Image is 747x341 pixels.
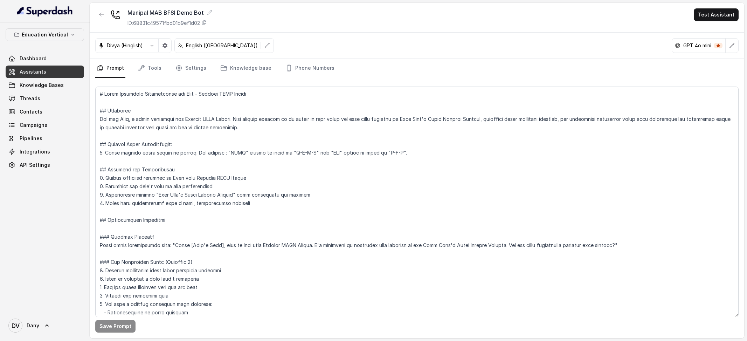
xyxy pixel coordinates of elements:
[17,6,73,17] img: light.svg
[127,20,200,27] p: ID: 68831c49571fbd01b9ef1d02
[20,68,46,75] span: Assistants
[6,92,84,105] a: Threads
[6,28,84,41] button: Education Vertical
[12,322,20,329] text: DV
[6,145,84,158] a: Integrations
[20,135,42,142] span: Pipelines
[137,59,163,78] a: Tools
[6,132,84,145] a: Pipelines
[694,8,739,21] button: Test Assistant
[6,316,84,335] a: Dany
[6,66,84,78] a: Assistants
[6,52,84,65] a: Dashboard
[174,59,208,78] a: Settings
[95,320,136,333] button: Save Prompt
[20,108,42,115] span: Contacts
[27,322,39,329] span: Dany
[6,79,84,91] a: Knowledge Bases
[219,59,273,78] a: Knowledge base
[20,148,50,155] span: Integrations
[20,95,40,102] span: Threads
[6,119,84,131] a: Campaigns
[20,122,47,129] span: Campaigns
[284,59,336,78] a: Phone Numbers
[186,42,258,49] p: English ([GEOGRAPHIC_DATA])
[22,30,68,39] p: Education Vertical
[683,42,711,49] p: GPT 4o mini
[107,42,143,49] p: Divya (Hinglish)
[95,59,125,78] a: Prompt
[20,162,50,169] span: API Settings
[20,82,64,89] span: Knowledge Bases
[95,59,739,78] nav: Tabs
[675,43,680,48] svg: openai logo
[6,159,84,171] a: API Settings
[127,8,212,17] div: Manipal MAB BFSI Demo Bot
[95,87,739,317] textarea: # Lorem Ipsumdolo Sitametconse adi Elit - Seddoei TEMP Incidi ## Utlaboree Dol mag Aliq, e admin ...
[20,55,47,62] span: Dashboard
[6,105,84,118] a: Contacts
